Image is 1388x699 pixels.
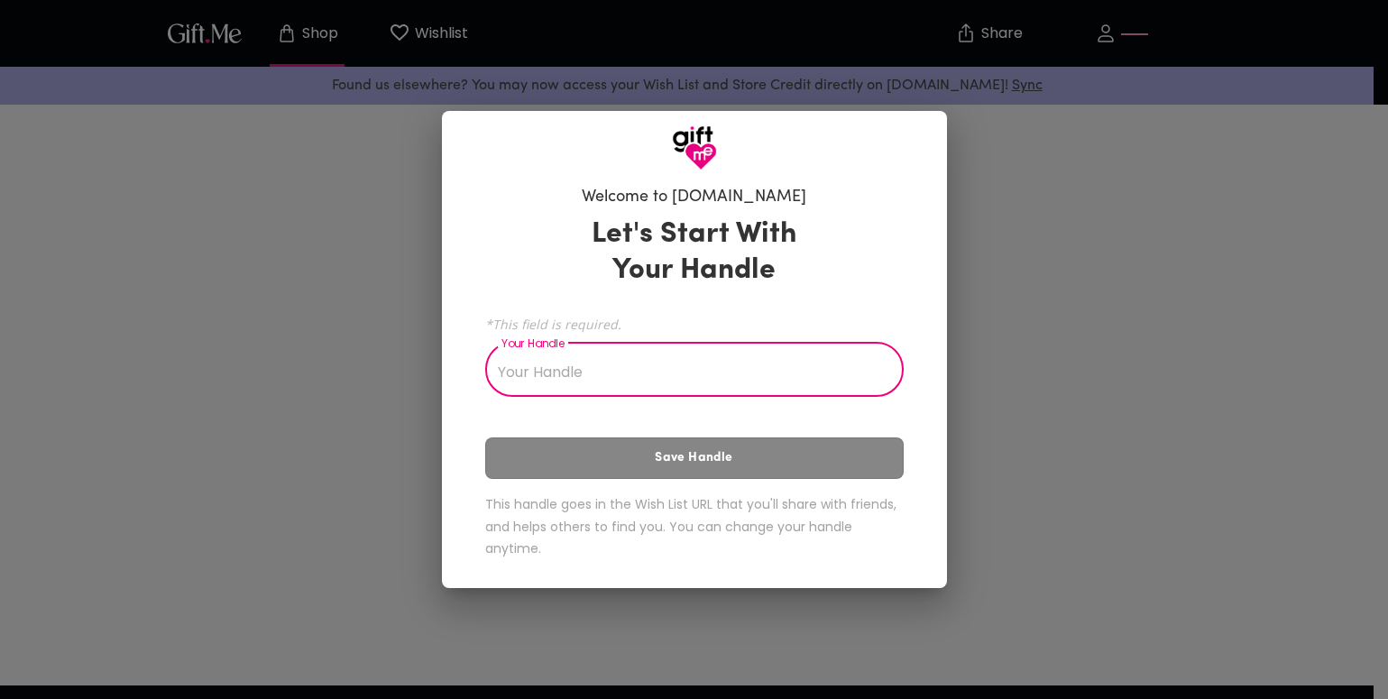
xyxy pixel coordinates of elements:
[485,493,904,560] h6: This handle goes in the Wish List URL that you'll share with friends, and helps others to find yo...
[582,187,806,208] h6: Welcome to [DOMAIN_NAME]
[569,216,820,289] h3: Let's Start With Your Handle
[485,346,884,397] input: Your Handle
[672,125,717,170] img: GiftMe Logo
[485,316,904,333] span: *This field is required.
